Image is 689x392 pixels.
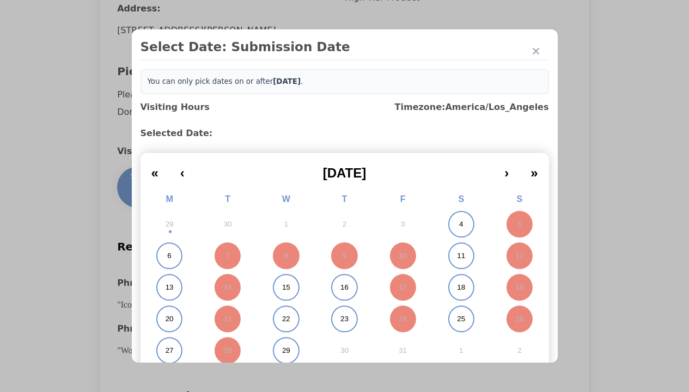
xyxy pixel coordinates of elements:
[257,209,315,240] button: October 1, 2025
[399,283,407,292] abbr: October 17, 2025
[432,272,490,303] button: October 18, 2025
[432,209,490,240] button: October 4, 2025
[490,335,548,366] button: November 2, 2025
[401,219,405,229] abbr: October 3, 2025
[199,209,257,240] button: September 30, 2025
[273,77,301,85] b: [DATE]
[196,157,493,181] button: [DATE]
[141,38,549,56] h2: Select Date: Submission Date
[457,251,465,261] abbr: October 11, 2025
[517,219,521,229] abbr: October 5, 2025
[340,346,349,356] abbr: October 30, 2025
[340,283,349,292] abbr: October 16, 2025
[282,346,290,356] abbr: October 29, 2025
[315,272,374,303] button: October 16, 2025
[340,314,349,324] abbr: October 23, 2025
[284,251,288,261] abbr: October 8, 2025
[257,303,315,335] button: October 22, 2025
[516,283,524,292] abbr: October 19, 2025
[432,240,490,272] button: October 11, 2025
[457,283,465,292] abbr: October 18, 2025
[141,272,199,303] button: October 13, 2025
[169,157,196,181] button: ‹
[517,346,521,356] abbr: November 2, 2025
[166,219,174,229] abbr: September 29, 2025
[399,251,407,261] abbr: October 10, 2025
[199,335,257,366] button: October 28, 2025
[257,272,315,303] button: October 15, 2025
[199,240,257,272] button: October 7, 2025
[432,335,490,366] button: November 1, 2025
[400,194,406,204] abbr: Friday
[141,303,199,335] button: October 20, 2025
[167,251,171,261] abbr: October 6, 2025
[141,127,549,140] h3: Selected Date:
[226,251,230,261] abbr: October 7, 2025
[516,314,524,324] abbr: October 26, 2025
[315,240,374,272] button: October 9, 2025
[284,219,288,229] abbr: October 1, 2025
[315,335,374,366] button: October 30, 2025
[166,283,174,292] abbr: October 13, 2025
[343,219,346,229] abbr: October 2, 2025
[257,240,315,272] button: October 8, 2025
[166,346,174,356] abbr: October 27, 2025
[374,272,432,303] button: October 17, 2025
[166,194,173,204] abbr: Monday
[490,272,548,303] button: October 19, 2025
[459,219,463,229] abbr: October 4, 2025
[395,101,549,114] h3: Timezone: America/Los_Angeles
[141,157,169,181] button: «
[141,209,199,240] button: September 29, 2025
[225,194,230,204] abbr: Tuesday
[141,240,199,272] button: October 6, 2025
[432,303,490,335] button: October 25, 2025
[199,303,257,335] button: October 21, 2025
[224,283,232,292] abbr: October 14, 2025
[282,194,290,204] abbr: Wednesday
[315,209,374,240] button: October 2, 2025
[516,251,524,261] abbr: October 12, 2025
[490,303,548,335] button: October 26, 2025
[374,209,432,240] button: October 3, 2025
[224,219,232,229] abbr: September 30, 2025
[141,69,549,94] div: You can only pick dates on or after .
[342,194,347,204] abbr: Thursday
[399,314,407,324] abbr: October 24, 2025
[374,303,432,335] button: October 24, 2025
[459,346,463,356] abbr: November 1, 2025
[458,194,464,204] abbr: Saturday
[343,251,346,261] abbr: October 9, 2025
[374,240,432,272] button: October 10, 2025
[490,240,548,272] button: October 12, 2025
[490,209,548,240] button: October 5, 2025
[282,314,290,324] abbr: October 22, 2025
[141,335,199,366] button: October 27, 2025
[399,346,407,356] abbr: October 31, 2025
[141,101,210,114] h3: Visiting Hours
[224,314,232,324] abbr: October 21, 2025
[224,346,232,356] abbr: October 28, 2025
[257,335,315,366] button: October 29, 2025
[457,314,465,324] abbr: October 25, 2025
[166,314,174,324] abbr: October 20, 2025
[493,157,520,181] button: ›
[199,272,257,303] button: October 14, 2025
[374,335,432,366] button: October 31, 2025
[323,166,367,180] span: [DATE]
[520,157,548,181] button: »
[517,194,523,204] abbr: Sunday
[315,303,374,335] button: October 23, 2025
[282,283,290,292] abbr: October 15, 2025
